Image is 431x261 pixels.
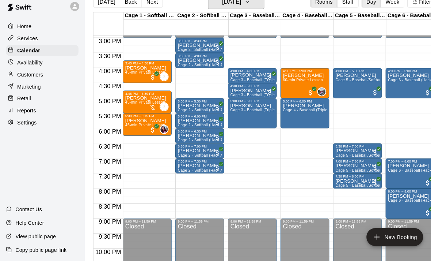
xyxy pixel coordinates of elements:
div: 9:00 PM – 11:59 PM [122,221,165,224]
span: All customers have paid [361,152,369,159]
div: 5:00 PM – 5:30 PM: Clint Marcus [171,102,218,117]
span: 6:30 PM [94,146,120,153]
p: Contact Us [15,207,41,214]
div: 7:30 PM – 8:00 PM [326,177,369,180]
span: 9:30 PM [94,234,120,241]
div: 7:00 PM – 8:00 PM [377,162,420,166]
div: 7:00 PM – 7:30 PM [326,162,369,166]
span: 4:30 PM [94,88,120,94]
div: Availability [6,62,76,73]
div: 4:00 PM – 4:30 PM [224,74,267,78]
p: Services [17,41,37,48]
span: 45-min Private Lesson [122,105,161,109]
span: 5:00 PM [94,102,120,109]
span: 8:00 PM [94,190,120,197]
span: Cage 3 - Baseball (Triple Play) [224,83,277,87]
span: Cage 3 - Baseball (Triple Play) [224,97,277,101]
div: 4:45 PM – 5:30 PM: Emily [119,95,167,117]
span: Cage 2 - Softball (Hack Attack Hand-fed Machine) [173,171,259,175]
div: 3:00 PM – 3:30 PM: Clint Marcus [171,44,218,59]
div: 5:30 PM – 6:00 PM: Clint Marcus [171,117,218,132]
div: 4:00 PM – 4:30 PM: Clint Marcus [222,73,269,88]
div: 7:00 PM – 7:30 PM: Maximiliano Salas [324,161,371,176]
span: All customers have paid [259,79,266,86]
button: Rooms [302,3,328,14]
span: All customers have paid [412,181,420,189]
span: All customers have paid [208,137,215,145]
div: 5:30 PM – 6:15 PM: Anaya Artiga [119,117,167,139]
div: 4:00 PM – 5:00 PM: William Rojas [324,73,371,102]
div: 5:30 PM – 6:15 PM [122,118,165,122]
div: 8:00 PM – 9:00 PM [377,191,420,195]
div: 3:30 PM – 4:00 PM: Clint Marcus [171,59,218,73]
div: Jacob Reyes [309,92,317,101]
span: 7:30 PM [94,176,120,182]
div: 8:00 PM – 9:00 PM: Manuel Velasquez [375,190,423,220]
span: Brianna Velasquez [158,107,164,115]
a: Calendar [6,51,76,61]
img: Brianna Velasquez [156,107,163,115]
div: 5:00 PM – 6:00 PM [224,104,267,107]
div: 3:45 PM – 4:30 PM: Josie Mankiewicz [119,66,167,88]
span: All customers have paid [208,167,215,174]
span: 4:00 PM [94,73,120,79]
span: Cage 5 - Baseball/Softball (Triple Play - HitTrax) [326,83,410,87]
img: Brianna Velasquez [156,78,163,85]
img: Jacob Reyes [309,93,317,100]
div: 4:00 PM – 5:00 PM: James Kenison [273,73,320,102]
p: Help Center [15,220,43,227]
button: Week [370,3,393,14]
a: Retail [6,97,76,108]
a: Marketing [6,86,76,97]
span: 9:00 PM [94,220,120,226]
div: Brianna Velasquez [155,77,164,86]
div: 4:30 PM – 5:00 PM [224,89,267,93]
div: Settings [6,121,76,132]
span: All customers have paid [298,93,306,101]
button: [DATE] [91,3,117,14]
span: 6:00 PM [94,132,120,138]
div: 5:30 PM – 6:00 PM [173,118,216,122]
div: 3:45 PM – 4:30 PM [122,67,165,71]
div: 5:00 PM – 6:00 PM: j. león [273,102,320,132]
div: 7:00 PM – 7:30 PM: Clint Marcus [171,161,218,176]
div: 9:00 PM – 11:59 PM [224,221,267,224]
span: Amber Rivas [158,128,164,137]
div: 4:00 PM – 5:00 PM [275,74,318,78]
p: Calendar [17,52,39,60]
span: 7:00 PM [94,161,120,167]
div: Reports [6,109,76,120]
p: Retail [17,99,30,107]
span: All customers have paid [145,79,152,86]
div: 7:30 PM – 8:00 PM: Maximiliano Salas [324,176,371,190]
div: Amber Rivas [155,128,164,137]
div: 4:30 PM – 5:00 PM: Clint Marcus [222,88,269,102]
div: 7:00 PM – 8:00 PM: Manuel Velasquez [375,161,423,190]
p: Marketing [17,87,40,95]
a: Customers [6,74,76,85]
div: 3:30 PM – 4:00 PM [173,60,216,63]
span: All customers have paid [259,93,266,101]
div: 5:00 PM – 6:00 PM [275,104,318,107]
div: 5:00 PM – 5:30 PM [173,104,216,107]
span: All customers have paid [208,64,215,71]
span: 5:30 PM [94,117,120,123]
div: 4:45 PM – 5:30 PM [122,96,165,100]
span: Cage 5 - Baseball/Softball (Triple Play - HitTrax) [326,156,410,160]
span: All customers have paid [361,181,369,189]
span: Cage 3 - Baseball (Triple Play) [224,112,277,116]
span: All customers have paid [208,108,215,115]
p: Copy public page link [15,246,65,254]
span: 8:30 PM [94,205,120,211]
span: Cage 2 - Softball (Hack Attack Hand-fed Machine) [173,112,259,116]
span: Jacob Reyes [312,92,317,101]
span: Brianna Velasquez [158,77,164,86]
span: All customers have paid [412,93,420,101]
h6: [DATE] [216,4,235,14]
div: 4:00 PM – 5:00 PM: Vander Lins [375,73,423,102]
div: 6:00 PM – 6:30 PM: Clint Marcus [171,132,218,146]
div: 6:00 PM – 6:30 PM [173,133,216,137]
div: Brianna Velasquez [155,107,164,115]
